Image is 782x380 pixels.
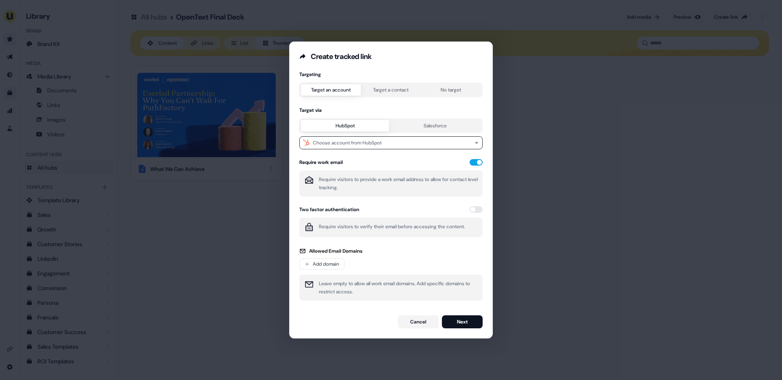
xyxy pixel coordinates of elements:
[313,139,382,147] div: Choose account from HubSpot
[319,223,465,232] p: Require visitors to verify their email before accessing the content.
[361,84,421,96] button: Target a contact
[301,120,389,131] button: HubSpot
[442,315,483,328] button: Next
[299,206,359,213] div: Two factor authentication
[319,280,478,296] p: Leave empty to allow all work email domains. Add specific domains to restrict access.
[319,175,478,192] p: Require visitors to provide a work email address to allow for contact level tracking.
[299,159,343,166] div: Require work email
[309,247,362,255] span: Allowed Email Domains
[299,258,345,270] button: Add domain
[389,120,481,131] button: Salesforce
[311,52,371,61] div: Create tracked link
[299,71,483,78] div: Targeting
[398,315,439,328] button: Cancel
[299,107,483,114] div: Target via
[301,84,361,96] button: Target an account
[421,84,481,96] button: No target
